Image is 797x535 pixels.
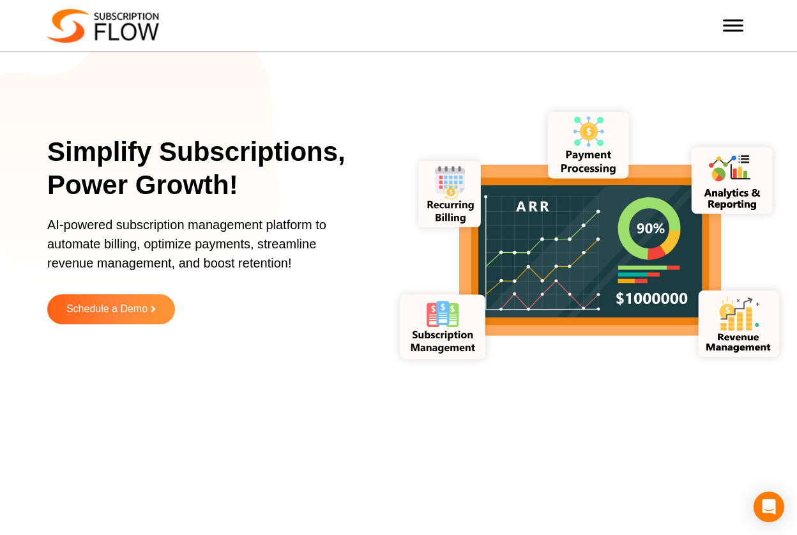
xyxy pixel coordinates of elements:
img: Subscriptionflow [47,9,159,43]
p: AI-powered subscription management platform to automate billing, optimize payments, streamline re... [47,215,349,285]
div: Open Intercom Messenger [754,492,784,522]
button: Toggle Menu [723,19,743,31]
span: Schedule a Demo [66,304,148,315]
h1: Simplify Subscriptions, Power Growth! [47,135,365,202]
a: Schedule a Demo [47,294,175,324]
